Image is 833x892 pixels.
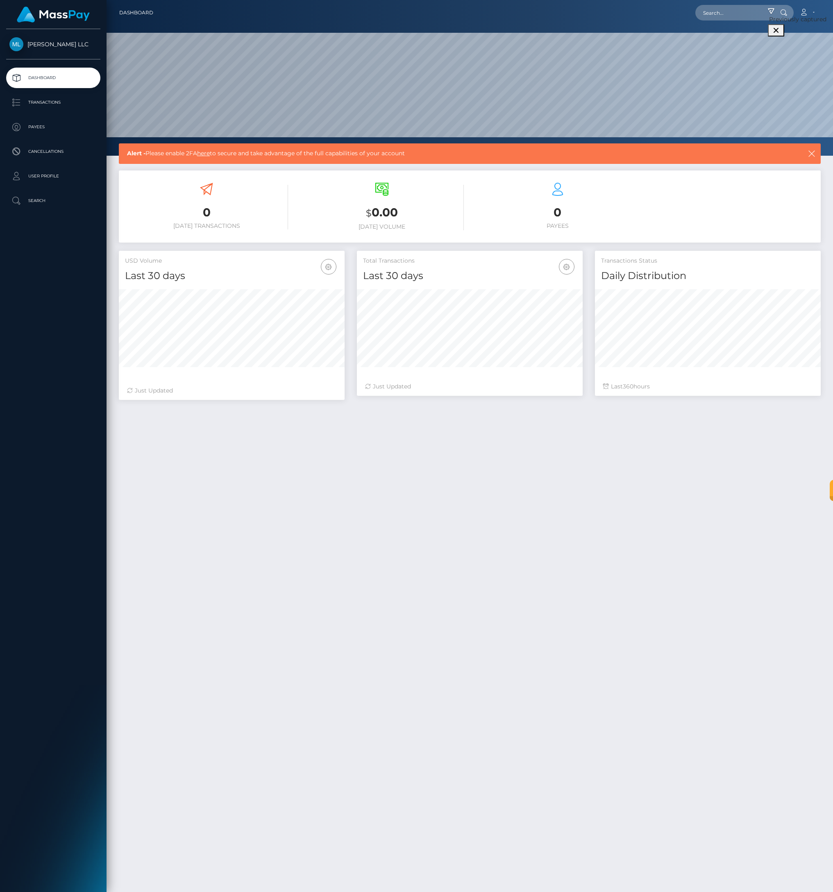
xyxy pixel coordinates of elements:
[695,5,772,20] input: Search...
[476,222,639,229] h6: Payees
[6,92,100,113] a: Transactions
[603,382,813,391] div: Last hours
[125,257,338,265] h5: USD Volume
[9,195,97,207] p: Search
[6,68,100,88] a: Dashboard
[9,96,97,109] p: Transactions
[125,204,288,220] h3: 0
[601,269,815,283] h4: Daily Distribution
[363,257,577,265] h5: Total Transactions
[9,37,23,51] img: MiCard LLC
[300,204,463,221] h3: 0.00
[17,7,90,23] img: MassPay Logo
[6,41,100,48] span: [PERSON_NAME] LLC
[127,150,145,157] b: Alert -
[6,191,100,211] a: Search
[6,117,100,137] a: Payees
[197,150,210,157] a: here
[9,170,97,182] p: User Profile
[119,4,153,21] a: Dashboard
[601,257,815,265] h5: Transactions Status
[366,207,372,219] small: $
[127,149,737,158] span: Please enable 2FA to secure and take advantage of the full capabilities of your account
[125,269,338,283] h4: Last 30 days
[9,121,97,133] p: Payees
[127,386,336,395] div: Just Updated
[623,383,633,390] span: 360
[363,269,577,283] h4: Last 30 days
[6,166,100,186] a: User Profile
[476,204,639,220] h3: 0
[9,72,97,84] p: Dashboard
[125,222,288,229] h6: [DATE] Transactions
[300,223,463,230] h6: [DATE] Volume
[6,141,100,162] a: Cancellations
[9,145,97,158] p: Cancellations
[365,382,574,391] div: Just Updated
